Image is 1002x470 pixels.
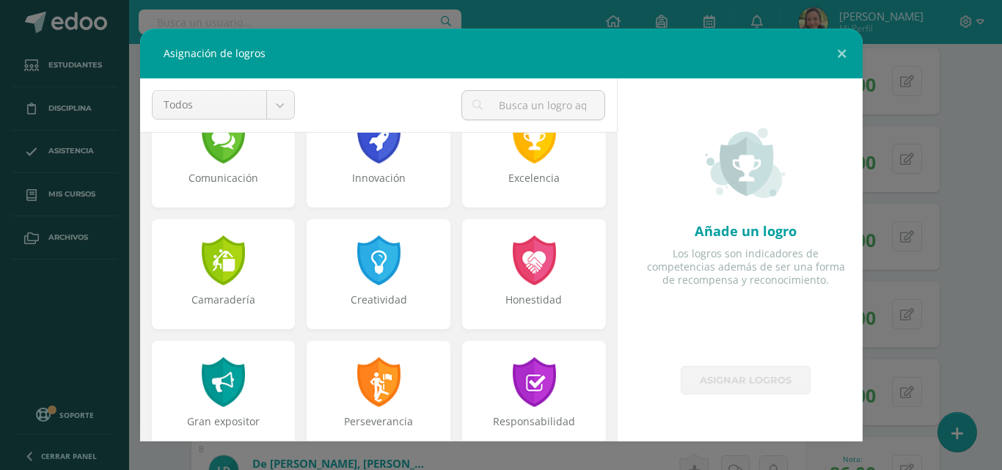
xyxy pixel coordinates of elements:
[140,29,863,78] div: Asignación de logros
[164,91,255,119] span: Todos
[821,29,863,78] button: Close (Esc)
[641,247,851,287] div: Los logros son indicadores de competencias además de ser una forma de recompensa y reconocimiento.
[308,171,449,200] div: Innovación
[464,171,604,200] div: Excelencia
[308,293,449,322] div: Creatividad
[681,366,811,394] a: Asignar logros
[462,91,604,120] input: Busca un logro aquí...
[464,414,604,444] div: Responsabilidad
[641,222,851,240] div: Añade un logro
[153,171,294,200] div: Comunicación
[153,91,294,119] a: Todos
[308,414,449,444] div: Perseverancia
[153,414,294,444] div: Gran expositor
[153,293,294,322] div: Camaradería
[464,293,604,322] div: Honestidad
